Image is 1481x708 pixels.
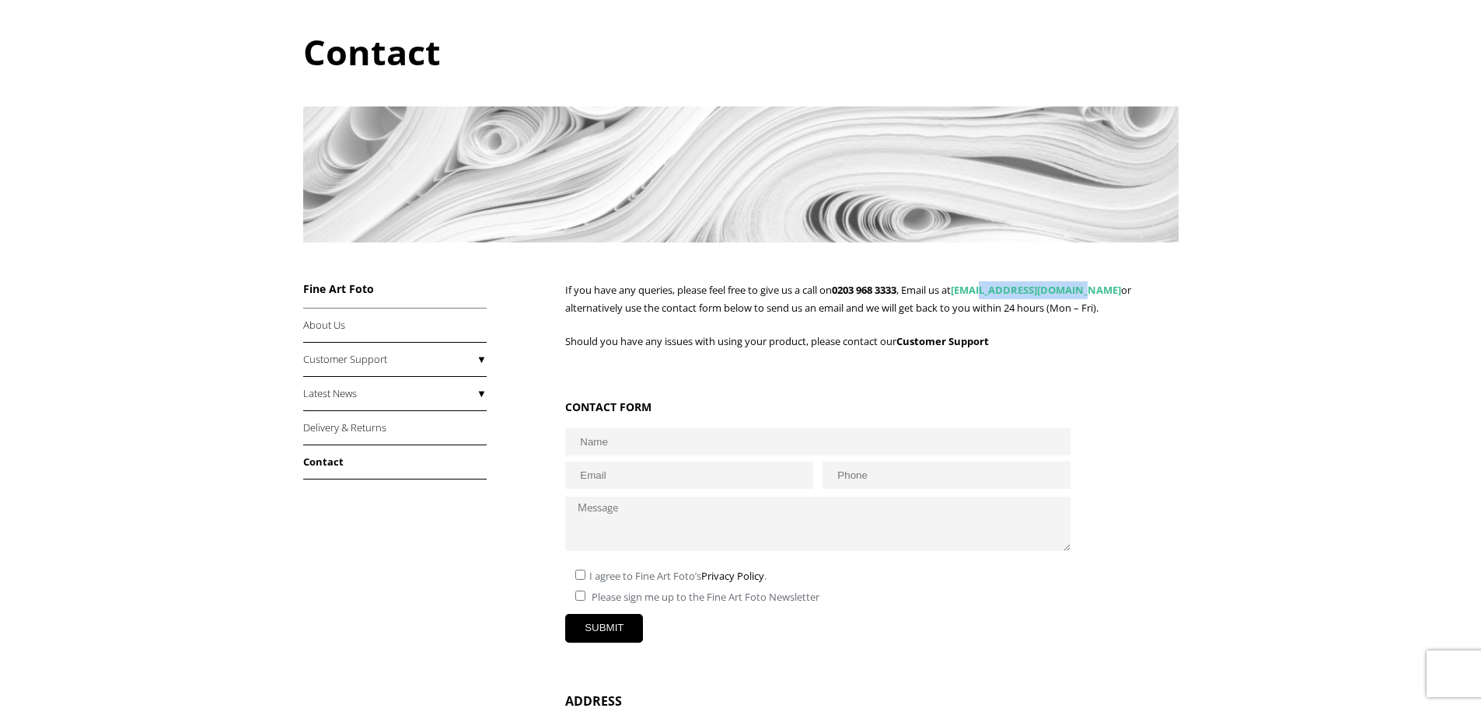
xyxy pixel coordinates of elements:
[303,445,487,480] a: Contact
[565,614,643,643] input: SUBMIT
[303,411,487,445] a: Delivery & Returns
[823,462,1070,489] input: Phone
[303,343,487,377] a: Customer Support
[701,569,764,583] a: Privacy Policy
[896,334,989,348] strong: Customer Support
[565,462,812,489] input: Email
[565,562,1056,583] div: I agree to Fine Art Foto’s .
[303,281,487,296] h3: Fine Art Foto
[565,333,1178,351] p: Should you have any issues with using your product, please contact our
[303,309,487,343] a: About Us
[951,283,1121,297] a: [EMAIL_ADDRESS][DOMAIN_NAME]
[303,377,487,411] a: Latest News
[832,283,896,297] a: 0203 968 3333
[565,399,1056,414] h3: CONTACT FORM
[589,590,819,604] span: Please sign me up to the Fine Art Foto Newsletter
[565,428,1071,455] input: Name
[303,28,1179,75] h1: Contact
[565,281,1178,317] p: If you have any queries, please feel free to give us a call on , Email us at or alternatively use...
